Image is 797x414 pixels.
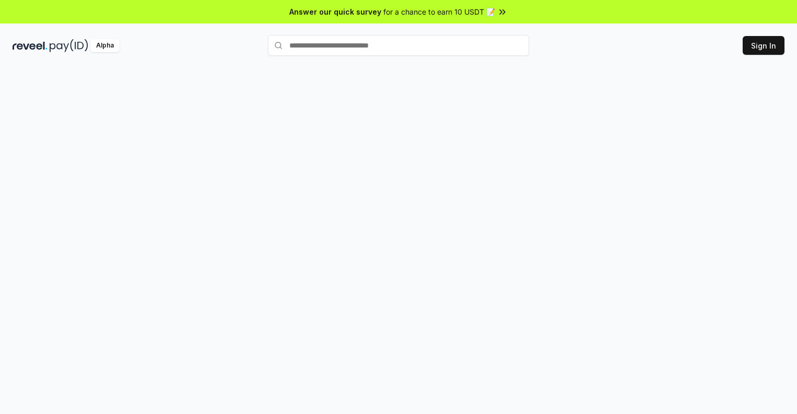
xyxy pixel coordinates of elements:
[743,36,784,55] button: Sign In
[50,39,88,52] img: pay_id
[13,39,48,52] img: reveel_dark
[383,6,495,17] span: for a chance to earn 10 USDT 📝
[90,39,120,52] div: Alpha
[289,6,381,17] span: Answer our quick survey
